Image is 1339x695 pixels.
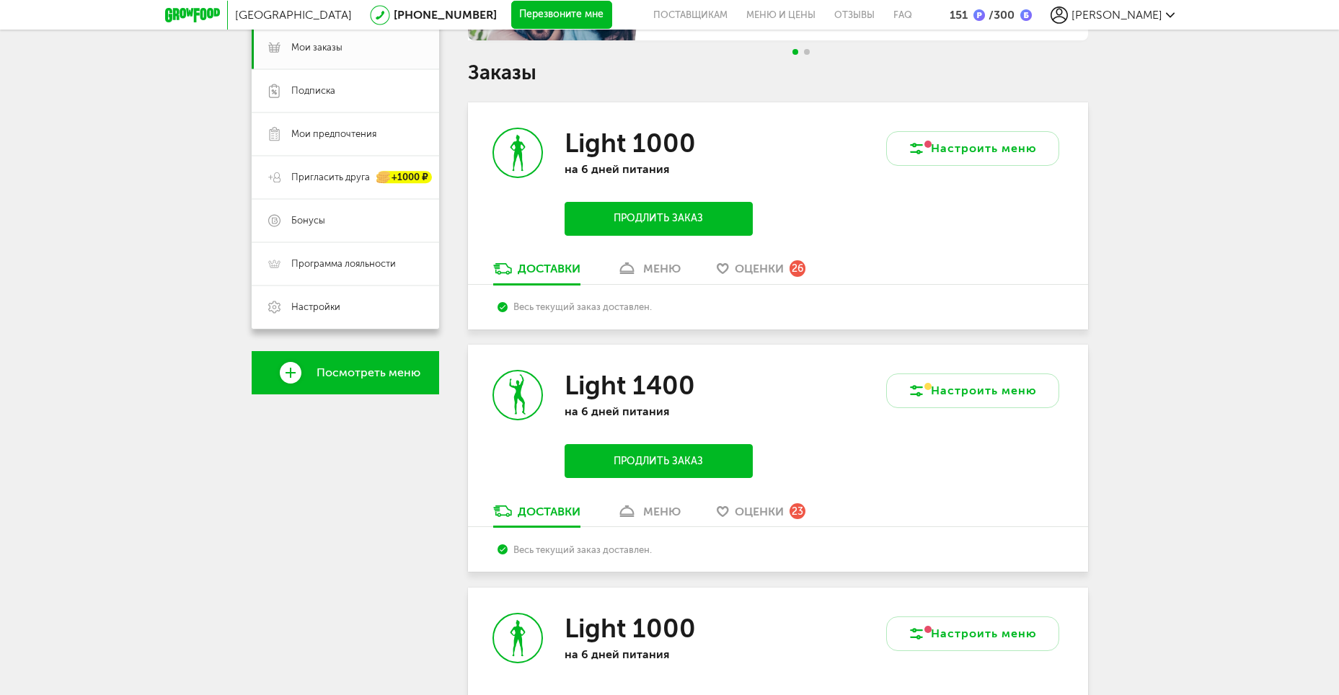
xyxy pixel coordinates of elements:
[790,503,805,519] div: 23
[498,301,1058,312] div: Весь текущий заказ доставлен.
[565,404,752,418] p: на 6 дней питания
[565,370,695,401] h3: Light 1400
[565,128,696,159] h3: Light 1000
[511,1,612,30] button: Перезвоните мне
[518,505,580,518] div: Доставки
[468,63,1088,82] h1: Заказы
[252,69,439,112] a: Подписка
[735,505,784,518] span: Оценки
[565,162,752,176] p: на 6 дней питания
[792,49,798,55] span: Go to slide 1
[735,262,784,275] span: Оценки
[486,261,588,284] a: Доставки
[886,616,1059,651] button: Настроить меню
[565,647,752,661] p: на 6 дней питания
[643,505,681,518] div: меню
[886,373,1059,408] button: Настроить меню
[291,257,396,270] span: Программа лояльности
[886,131,1059,166] button: Настроить меню
[710,503,813,526] a: Оценки 23
[804,49,810,55] span: Go to slide 2
[252,199,439,242] a: Бонусы
[235,8,352,22] span: [GEOGRAPHIC_DATA]
[252,285,439,329] a: Настройки
[609,261,688,284] a: меню
[291,41,343,54] span: Мои заказы
[710,261,813,284] a: Оценки 26
[291,301,340,314] span: Настройки
[252,351,439,394] a: Посмотреть меню
[1071,8,1162,22] span: [PERSON_NAME]
[498,544,1058,555] div: Весь текущий заказ доставлен.
[565,613,696,644] h3: Light 1000
[291,171,370,184] span: Пригласить друга
[989,8,994,22] span: /
[291,214,325,227] span: Бонусы
[1020,9,1032,21] img: bonus_b.cdccf46.png
[565,444,752,478] button: Продлить заказ
[377,172,432,184] div: +1000 ₽
[565,202,752,236] button: Продлить заказ
[252,156,439,199] a: Пригласить друга +1000 ₽
[394,8,497,22] a: [PHONE_NUMBER]
[790,260,805,276] div: 26
[252,26,439,69] a: Мои заказы
[486,503,588,526] a: Доставки
[643,262,681,275] div: меню
[252,242,439,285] a: Программа лояльности
[973,9,985,21] img: bonus_p.2f9b352.png
[609,503,688,526] a: меню
[518,262,580,275] div: Доставки
[252,112,439,156] a: Мои предпочтения
[985,8,1015,22] div: 300
[291,128,376,141] span: Мои предпочтения
[317,366,420,379] span: Посмотреть меню
[291,84,335,97] span: Подписка
[950,8,968,22] div: 151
